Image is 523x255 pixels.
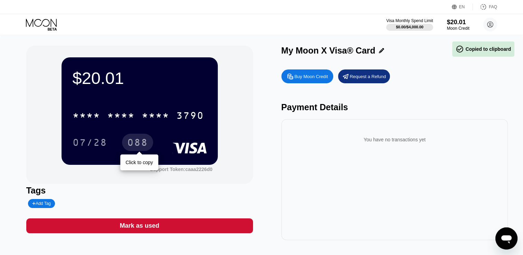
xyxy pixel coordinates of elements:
div: FAQ [489,4,497,9]
div: Add Tag [32,201,51,206]
div: Support Token: caaa2226d0 [150,167,213,172]
div: EN [459,4,465,9]
div: 088 [127,138,148,149]
div: $20.01 [447,19,469,26]
div: My Moon X Visa® Card [281,46,375,56]
div: Click to copy [125,160,153,165]
div: $0.00 / $4,000.00 [396,25,423,29]
div: Payment Details [281,102,508,112]
div: Visa Monthly Spend Limit$0.00/$4,000.00 [386,18,433,31]
div: Support Token:caaa2226d0 [150,167,213,172]
div: You have no transactions yet [287,130,503,149]
span:  [456,45,464,53]
div: Mark as used [26,218,253,233]
div: FAQ [473,3,497,10]
div: 088 [122,134,153,151]
div: Copied to clipboard [456,45,511,53]
div: Visa Monthly Spend Limit [386,18,433,23]
div: EN [452,3,473,10]
div: 07/28 [73,138,107,149]
div: $20.01Moon Credit [447,19,469,31]
div: Add Tag [28,199,55,208]
div: Tags [26,186,253,196]
div: Buy Moon Credit [295,74,328,79]
div: Request a Refund [338,69,390,83]
div: Moon Credit [447,26,469,31]
div: Mark as used [120,222,159,230]
div: 07/28 [67,134,112,151]
div: Buy Moon Credit [281,69,333,83]
div: $20.01 [73,68,207,88]
div: Request a Refund [350,74,386,79]
iframe: Button to launch messaging window [495,227,517,249]
div: 3790 [176,111,204,122]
